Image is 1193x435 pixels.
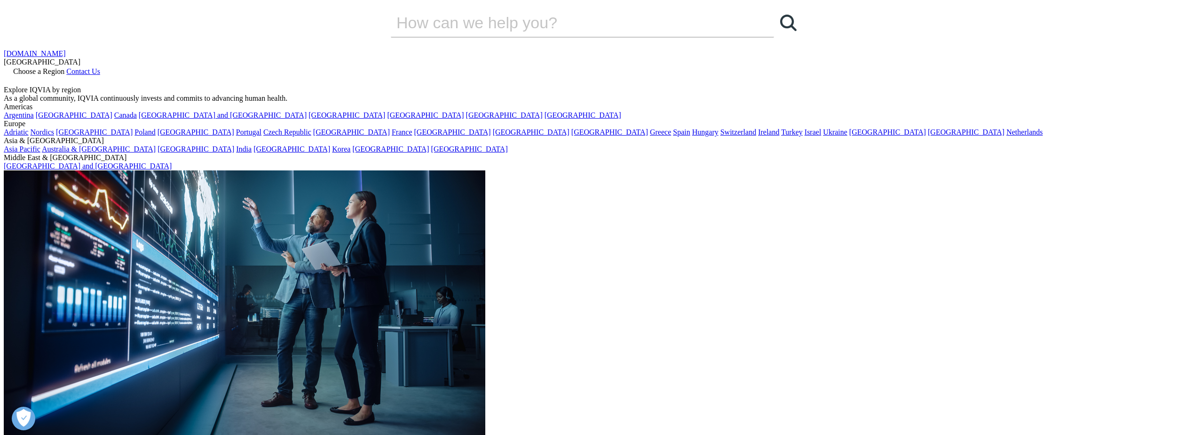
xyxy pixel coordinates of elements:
[545,111,621,119] a: [GEOGRAPHIC_DATA]
[720,128,756,136] a: Switzerland
[253,145,330,153] a: [GEOGRAPHIC_DATA]
[4,58,1189,66] div: [GEOGRAPHIC_DATA]
[673,128,690,136] a: Spain
[158,145,234,153] a: [GEOGRAPHIC_DATA]
[774,8,802,37] a: Suchen
[781,128,803,136] a: Turkey
[12,407,35,430] button: Präferenzen öffnen
[13,67,64,75] span: Choose a Region
[4,162,172,170] a: [GEOGRAPHIC_DATA] and [GEOGRAPHIC_DATA]
[236,128,261,136] a: Portugal
[4,145,40,153] a: Asia Pacific
[4,128,28,136] a: Adriatic
[30,128,54,136] a: Nordics
[332,145,350,153] a: Korea
[849,128,926,136] a: [GEOGRAPHIC_DATA]
[4,137,1189,145] div: Asia & [GEOGRAPHIC_DATA]
[387,111,464,119] a: [GEOGRAPHIC_DATA]
[139,111,307,119] a: [GEOGRAPHIC_DATA] and [GEOGRAPHIC_DATA]
[4,86,1189,94] div: Explore IQVIA by region
[114,111,137,119] a: Canada
[4,49,66,57] a: [DOMAIN_NAME]
[4,153,1189,162] div: Middle East & [GEOGRAPHIC_DATA]
[134,128,155,136] a: Poland
[780,15,797,31] svg: Search
[4,103,1189,111] div: Americas
[4,120,1189,128] div: Europe
[431,145,508,153] a: [GEOGRAPHIC_DATA]
[1006,128,1043,136] a: Netherlands
[158,128,234,136] a: [GEOGRAPHIC_DATA]
[823,128,847,136] a: Ukraine
[42,145,156,153] a: Australia & [GEOGRAPHIC_DATA]
[650,128,671,136] a: Greece
[414,128,491,136] a: [GEOGRAPHIC_DATA]
[352,145,429,153] a: [GEOGRAPHIC_DATA]
[36,111,112,119] a: [GEOGRAPHIC_DATA]
[391,8,747,37] input: Suchen
[928,128,1004,136] a: [GEOGRAPHIC_DATA]
[805,128,822,136] a: Israel
[758,128,779,136] a: Ireland
[66,67,100,75] a: Contact Us
[466,111,543,119] a: [GEOGRAPHIC_DATA]
[308,111,385,119] a: [GEOGRAPHIC_DATA]
[56,128,133,136] a: [GEOGRAPHIC_DATA]
[571,128,648,136] a: [GEOGRAPHIC_DATA]
[4,94,1189,103] div: As a global community, IQVIA continuously invests and commits to advancing human health.
[692,128,719,136] a: Hungary
[4,111,34,119] a: Argentina
[493,128,569,136] a: [GEOGRAPHIC_DATA]
[263,128,311,136] a: Czech Republic
[236,145,252,153] a: India
[313,128,390,136] a: [GEOGRAPHIC_DATA]
[392,128,412,136] a: France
